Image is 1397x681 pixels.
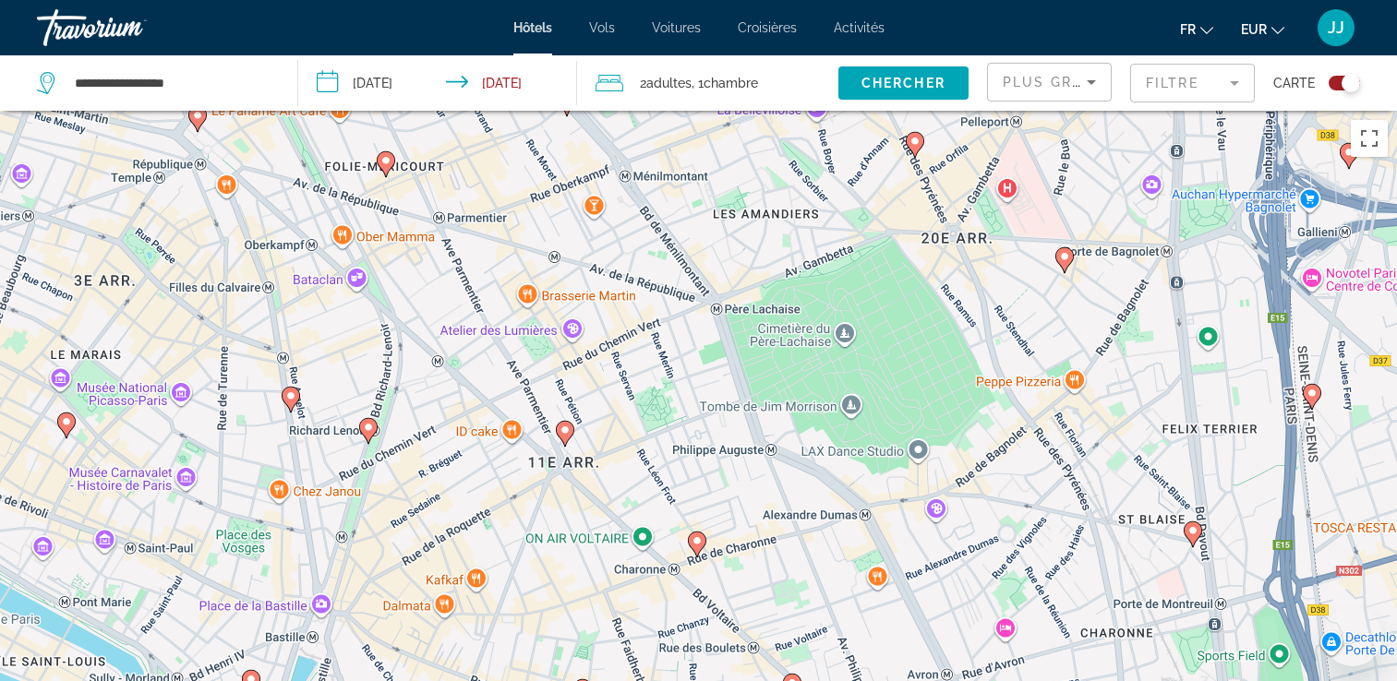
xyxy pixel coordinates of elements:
span: Chambre [704,76,758,90]
button: User Menu [1312,8,1360,47]
a: Vols [589,20,615,35]
button: Passer en plein écran [1351,120,1388,157]
button: Toggle map [1315,75,1360,91]
a: Activités [834,20,885,35]
button: Travelers: 2 adults, 0 children [577,55,838,111]
a: Croisières [738,20,797,35]
span: Carte [1273,70,1315,96]
button: Change language [1180,16,1213,42]
button: Chercher [838,66,969,100]
span: Adultes [646,76,692,90]
a: Hôtels [513,20,552,35]
span: JJ [1328,18,1344,37]
span: , 1 [692,70,758,96]
span: 2 [640,70,692,96]
iframe: Bouton de lancement de la fenêtre de messagerie [1323,607,1382,666]
button: Change currency [1241,16,1284,42]
span: EUR [1241,22,1267,37]
mat-select: Sort by [1003,71,1096,93]
span: Chercher [861,76,945,90]
span: Plus grandes économies [1003,75,1223,90]
a: Travorium [37,4,222,52]
a: Voitures [652,20,701,35]
button: Filter [1130,63,1255,103]
button: Check-in date: Sep 5, 2025 Check-out date: Sep 7, 2025 [298,55,578,111]
span: fr [1180,22,1196,37]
